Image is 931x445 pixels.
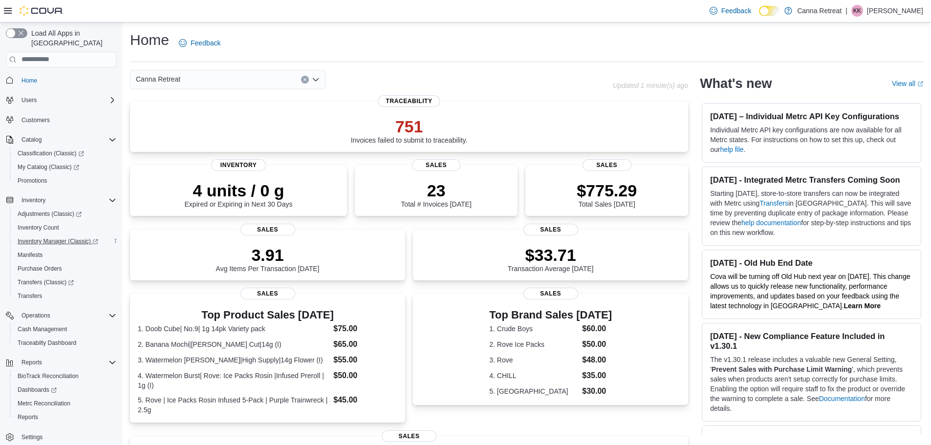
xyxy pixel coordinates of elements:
span: Inventory [22,196,45,204]
a: Dashboards [10,383,120,397]
p: 3.91 [216,245,320,265]
span: Load All Apps in [GEOGRAPHIC_DATA] [27,28,116,48]
button: Operations [18,310,54,321]
span: Feedback [721,6,751,16]
dt: 1. Crude Boys [489,324,578,334]
strong: Prevent Sales with Purchase Limit Warning [712,365,852,373]
dd: $30.00 [582,385,612,397]
a: Adjustments (Classic) [14,208,86,220]
span: Reports [14,411,116,423]
button: BioTrack Reconciliation [10,369,120,383]
button: Settings [2,430,120,444]
span: Purchase Orders [14,263,116,275]
span: Sales [240,288,295,299]
span: Transfers [18,292,42,300]
h3: [DATE] - New Compliance Feature Included in v1.30.1 [710,331,913,351]
p: The v1.30.1 release includes a valuable new General Setting, ' ', which prevents sales when produ... [710,355,913,413]
p: 23 [401,181,471,200]
button: Promotions [10,174,120,188]
p: 751 [351,117,468,136]
span: Catalog [18,134,116,146]
span: Metrc Reconciliation [14,398,116,409]
p: Updated 1 minute(s) ago [613,82,688,89]
span: Manifests [18,251,43,259]
a: Inventory Count [14,222,63,233]
a: Reports [14,411,42,423]
a: Dashboards [14,384,61,396]
span: Settings [22,433,43,441]
dd: $50.00 [582,339,612,350]
div: Avg Items Per Transaction [DATE] [216,245,320,273]
button: Users [2,93,120,107]
dt: 3. Rove [489,355,578,365]
button: Cash Management [10,322,120,336]
a: My Catalog (Classic) [14,161,83,173]
span: Sales [240,224,295,235]
button: Clear input [301,76,309,84]
span: My Catalog (Classic) [18,163,79,171]
a: help file [720,146,743,153]
button: Users [18,94,41,106]
a: Documentation [819,395,865,403]
p: [PERSON_NAME] [867,5,923,17]
div: Kady Kingsbury [851,5,863,17]
button: Reports [10,410,120,424]
button: Operations [2,309,120,322]
dt: 4. CHILL [489,371,578,381]
span: Dashboards [18,386,57,394]
span: Purchase Orders [18,265,62,273]
span: BioTrack Reconciliation [18,372,79,380]
span: Inventory Manager (Classic) [14,235,116,247]
button: Metrc Reconciliation [10,397,120,410]
p: $33.71 [508,245,594,265]
dt: 3. Watermelon [PERSON_NAME]|High Supply|14g Flower (I) [138,355,329,365]
dd: $65.00 [333,339,397,350]
button: Inventory [18,194,49,206]
span: Operations [22,312,50,319]
a: BioTrack Reconciliation [14,370,83,382]
span: Feedback [191,38,220,48]
span: Traceability [378,95,440,107]
a: Customers [18,114,54,126]
span: Cash Management [14,323,116,335]
a: Settings [18,431,46,443]
span: Transfers (Classic) [18,278,74,286]
a: Cash Management [14,323,71,335]
span: Inventory [18,194,116,206]
a: Promotions [14,175,51,187]
input: Dark Mode [759,6,779,16]
p: | [845,5,847,17]
p: Individual Metrc API key configurations are now available for all Metrc states. For instructions ... [710,125,913,154]
span: Classification (Classic) [14,148,116,159]
span: Settings [18,431,116,443]
div: Total Sales [DATE] [577,181,637,208]
a: Classification (Classic) [14,148,88,159]
a: Transfers [759,199,788,207]
button: Manifests [10,248,120,262]
h3: Top Product Sales [DATE] [138,309,397,321]
h3: [DATE] - Old Hub End Date [710,258,913,268]
dd: $45.00 [333,394,397,406]
span: Customers [22,116,50,124]
span: Adjustments (Classic) [14,208,116,220]
span: Customers [18,114,116,126]
h3: [DATE] - Integrated Metrc Transfers Coming Soon [710,175,913,185]
button: Catalog [2,133,120,147]
a: Transfers [14,290,46,302]
dt: 1. Doob Cube| No.9| 1g 14pk Variety pack [138,324,329,334]
a: Inventory Manager (Classic) [10,234,120,248]
a: help documentation [741,219,801,227]
a: Metrc Reconciliation [14,398,74,409]
span: Canna Retreat [136,73,180,85]
a: Purchase Orders [14,263,66,275]
span: Transfers [14,290,116,302]
span: Sales [583,159,631,171]
span: Sales [382,430,436,442]
div: Total # Invoices [DATE] [401,181,471,208]
a: Transfers (Classic) [14,276,78,288]
span: Manifests [14,249,116,261]
button: Reports [18,357,46,368]
a: Classification (Classic) [10,147,120,160]
dt: 2. Rove Ice Packs [489,339,578,349]
dd: $50.00 [333,370,397,381]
